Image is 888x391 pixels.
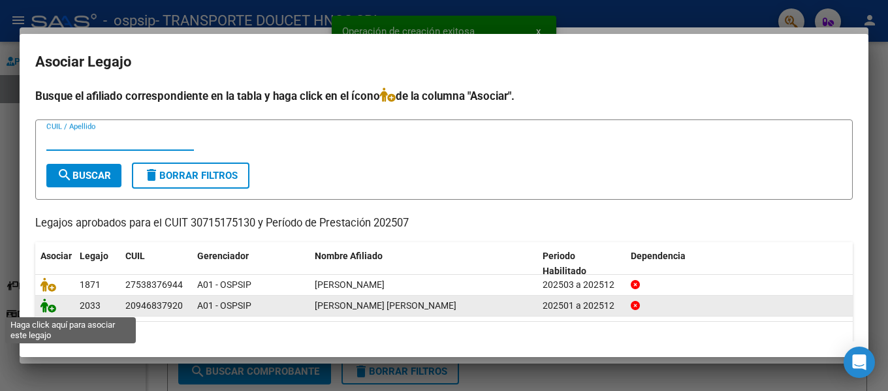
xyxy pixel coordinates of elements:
span: A01 - OSPSIP [197,279,251,290]
button: Borrar Filtros [132,163,249,189]
div: Open Intercom Messenger [844,347,875,378]
span: CARRANZA ENRIQUEZ LEONARDO ARTEMIO [315,300,456,311]
datatable-header-cell: Periodo Habilitado [537,242,626,285]
p: Legajos aprobados para el CUIT 30715175130 y Período de Prestación 202507 [35,215,853,232]
span: Legajo [80,251,108,261]
span: RODRIGUEZ PRISCILA ABIGAIL [315,279,385,290]
div: 202503 a 202512 [543,277,620,292]
span: 1871 [80,279,101,290]
h4: Busque el afiliado correspondiente en la tabla y haga click en el ícono de la columna "Asociar". [35,87,853,104]
datatable-header-cell: Gerenciador [192,242,309,285]
span: Buscar [57,170,111,181]
span: A01 - OSPSIP [197,300,251,311]
mat-icon: delete [144,167,159,183]
span: Gerenciador [197,251,249,261]
div: 27538376944 [125,277,183,292]
span: CUIL [125,251,145,261]
mat-icon: search [57,167,72,183]
datatable-header-cell: Asociar [35,242,74,285]
datatable-header-cell: CUIL [120,242,192,285]
datatable-header-cell: Legajo [74,242,120,285]
span: Asociar [40,251,72,261]
button: Buscar [46,164,121,187]
div: 20946837920 [125,298,183,313]
div: 202501 a 202512 [543,298,620,313]
datatable-header-cell: Dependencia [626,242,853,285]
h2: Asociar Legajo [35,50,853,74]
span: Nombre Afiliado [315,251,383,261]
span: 2033 [80,300,101,311]
div: 2 registros [35,322,853,354]
span: Dependencia [631,251,686,261]
span: Periodo Habilitado [543,251,586,276]
datatable-header-cell: Nombre Afiliado [309,242,537,285]
span: Borrar Filtros [144,170,238,181]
